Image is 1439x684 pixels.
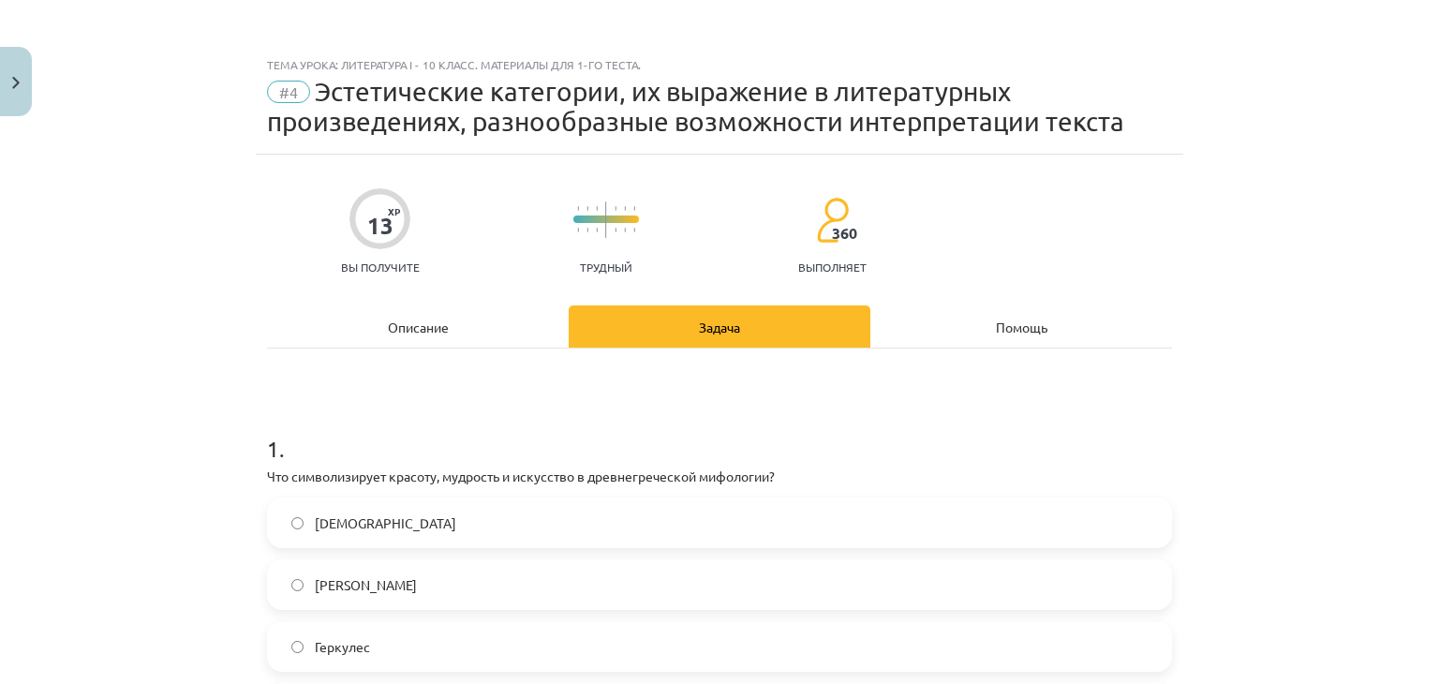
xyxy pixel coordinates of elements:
[816,197,849,244] img: students-c634bb4e5e11cddfef0936a35e636f08e4e9abd3cc4e673bd6f9a4125e45ecb1.svg
[279,435,285,462] font: .
[291,517,304,529] input: [DEMOGRAPHIC_DATA]
[388,204,400,218] font: XP
[12,77,20,89] img: icon-close-lesson-0947bae3869378f0d4975bcd49f059093ad1ed9edebbc8119c70593378902aed.svg
[596,228,598,232] img: icon-short-line-57e1e144782c952c97e751825c79c345078a6d821885a25fce030b3d8c18986b.svg
[315,576,417,593] font: [PERSON_NAME]
[996,319,1047,335] font: Помощь
[699,319,740,335] font: Задача
[615,228,616,232] img: icon-short-line-57e1e144782c952c97e751825c79c345078a6d821885a25fce030b3d8c18986b.svg
[586,228,588,232] img: icon-short-line-57e1e144782c952c97e751825c79c345078a6d821885a25fce030b3d8c18986b.svg
[267,76,1124,137] font: Эстетические категории, их выражение в литературных произведениях, разнообразные возможности инте...
[267,435,279,462] font: 1
[596,206,598,211] img: icon-short-line-57e1e144782c952c97e751825c79c345078a6d821885a25fce030b3d8c18986b.svg
[291,641,304,653] input: Геркулес
[315,638,370,655] font: Геркулес
[291,579,304,591] input: [PERSON_NAME]
[605,201,607,238] img: icon-long-line-d9ea69661e0d244f92f715978eff75569469978d946b2353a9bb055b3ed8787d.svg
[367,211,393,240] font: 13
[633,206,635,211] img: icon-short-line-57e1e144782c952c97e751825c79c345078a6d821885a25fce030b3d8c18986b.svg
[798,260,867,275] font: выполняет
[624,228,626,232] img: icon-short-line-57e1e144782c952c97e751825c79c345078a6d821885a25fce030b3d8c18986b.svg
[577,228,579,232] img: icon-short-line-57e1e144782c952c97e751825c79c345078a6d821885a25fce030b3d8c18986b.svg
[315,514,456,531] font: [DEMOGRAPHIC_DATA]
[580,260,632,275] font: Трудный
[341,260,420,275] font: Вы получите
[615,206,616,211] img: icon-short-line-57e1e144782c952c97e751825c79c345078a6d821885a25fce030b3d8c18986b.svg
[832,223,857,243] font: 360
[577,206,579,211] img: icon-short-line-57e1e144782c952c97e751825c79c345078a6d821885a25fce030b3d8c18986b.svg
[633,228,635,232] img: icon-short-line-57e1e144782c952c97e751825c79c345078a6d821885a25fce030b3d8c18986b.svg
[279,82,298,101] font: #4
[624,206,626,211] img: icon-short-line-57e1e144782c952c97e751825c79c345078a6d821885a25fce030b3d8c18986b.svg
[388,319,449,335] font: Описание
[586,206,588,211] img: icon-short-line-57e1e144782c952c97e751825c79c345078a6d821885a25fce030b3d8c18986b.svg
[267,57,641,72] font: Тема урока: Литература I - 10 класс. Материалы для 1-го теста.
[267,468,775,484] font: Что символизирует красоту, мудрость и искусство в древнегреческой мифологии?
